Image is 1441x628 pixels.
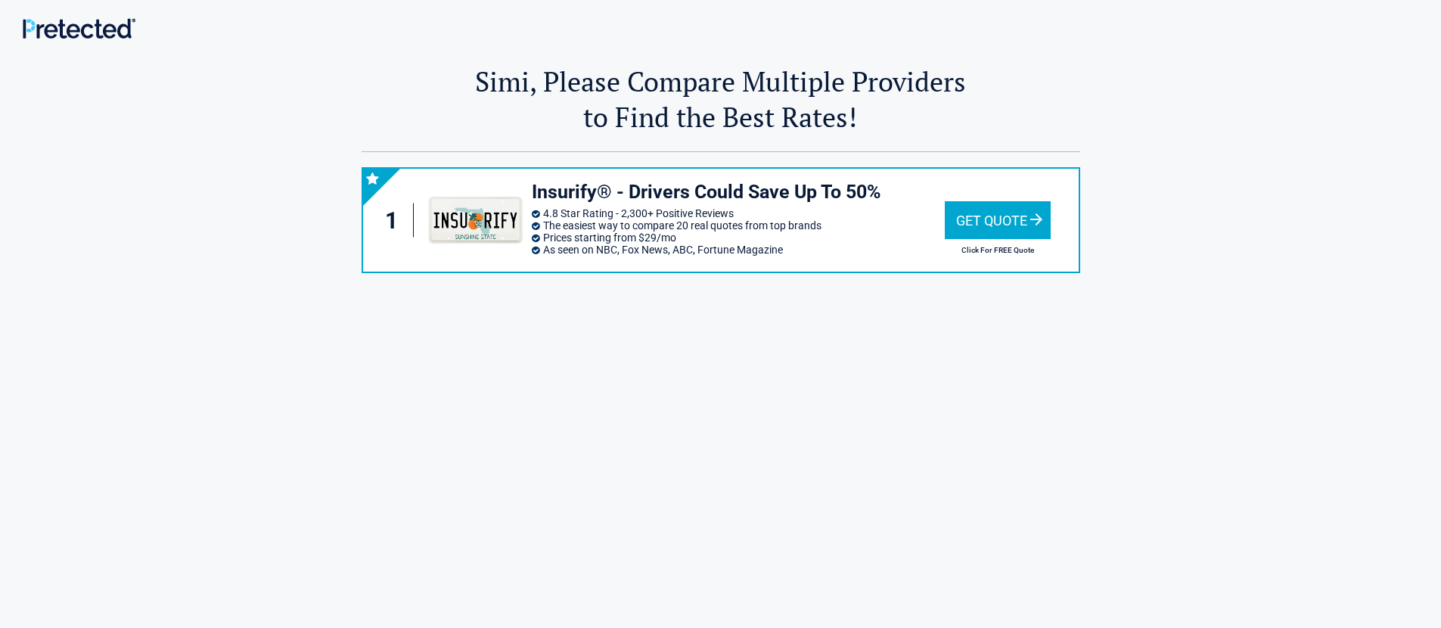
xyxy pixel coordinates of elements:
h2: Simi, Please Compare Multiple Providers to Find the Best Rates! [362,64,1080,135]
li: Prices starting from $29/mo [532,232,945,244]
li: 4.8 Star Rating - 2,300+ Positive Reviews [532,207,945,219]
div: 1 [378,204,415,238]
div: Get Quote [945,201,1051,239]
img: Main Logo [23,18,135,39]
li: As seen on NBC, Fox News, ABC, Fortune Magazine [532,244,945,256]
img: insurify's logo [427,197,523,244]
h2: Click For FREE Quote [945,246,1051,254]
h3: Insurify® - Drivers Could Save Up To 50% [532,180,945,205]
li: The easiest way to compare 20 real quotes from top brands [532,219,945,232]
